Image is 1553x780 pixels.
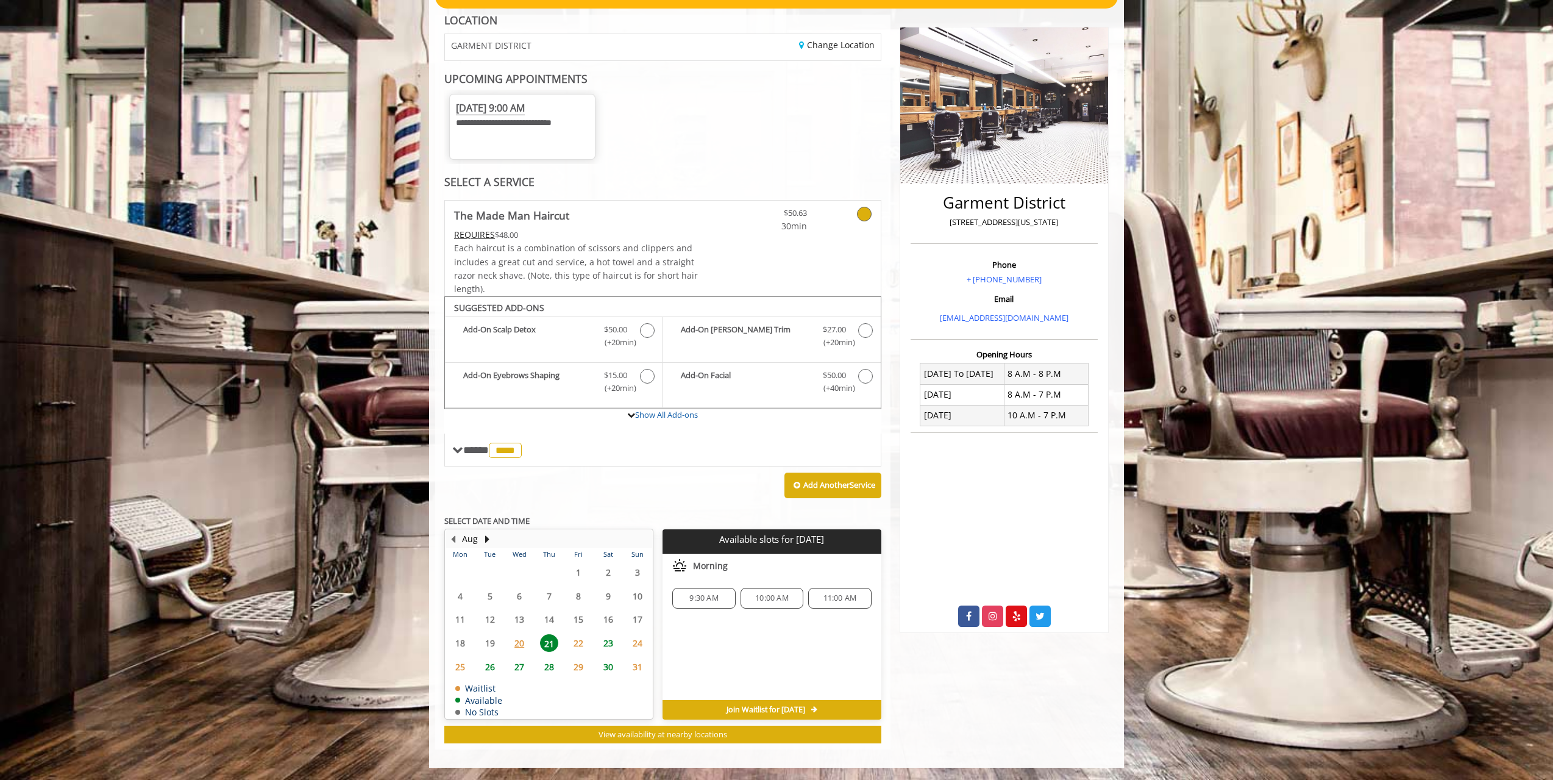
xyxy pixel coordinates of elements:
[672,559,687,573] img: morning slots
[444,296,881,410] div: The Made Man Haircut Add-onS
[451,658,469,676] span: 25
[604,323,627,336] span: $50.00
[689,593,718,603] span: 9:30 AM
[456,101,525,115] span: [DATE] 9:00 AM
[463,323,592,349] b: Add-On Scalp Detox
[451,369,656,398] label: Add-On Eyebrows Shaping
[914,216,1095,229] p: [STREET_ADDRESS][US_STATE]
[914,194,1095,212] h2: Garment District
[444,71,588,86] b: UPCOMING APPOINTMENTS
[481,658,499,676] span: 26
[635,409,698,420] a: Show All Add-ons
[564,655,593,679] td: Select day29
[784,473,881,498] button: Add AnotherService
[534,548,563,560] th: Thu
[628,658,647,676] span: 31
[455,707,502,717] td: No Slots
[940,312,1068,323] a: [EMAIL_ADDRESS][DOMAIN_NAME]
[455,696,502,705] td: Available
[967,274,1042,285] a: + [PHONE_NUMBER]
[735,201,807,233] a: $50.63
[540,634,558,652] span: 21
[475,548,504,560] th: Tue
[540,658,558,676] span: 28
[463,369,592,395] b: Add-On Eyebrows Shaping
[1004,405,1088,426] td: 10 A.M - 7 P.M
[569,634,588,652] span: 22
[623,631,653,655] td: Select day24
[505,655,534,679] td: Select day27
[1004,363,1088,384] td: 8 A.M - 8 P.M
[911,350,1098,359] h3: Opening Hours
[534,631,563,655] td: Select day21
[914,295,1095,303] h3: Email
[1004,384,1088,405] td: 8 A.M - 7 P.M
[462,532,478,546] button: Aug
[505,548,534,560] th: Wed
[669,323,874,352] label: Add-On Beard Trim
[628,634,647,652] span: 24
[593,548,622,560] th: Sat
[451,323,656,352] label: Add-On Scalp Detox
[816,382,852,395] span: (+40min )
[599,634,617,652] span: 23
[455,684,502,693] td: Waitlist
[534,655,563,679] td: Select day28
[482,532,492,546] button: Next Month
[823,323,846,336] span: $27.00
[598,336,634,349] span: (+20min )
[505,631,534,655] td: Select day20
[444,515,530,526] b: SELECT DATE AND TIME
[599,729,727,740] span: View availability at nearby locations
[593,631,622,655] td: Select day23
[564,631,593,655] td: Select day22
[741,588,803,609] div: 10:00 AM
[823,369,846,382] span: $50.00
[755,593,789,603] span: 10:00 AM
[727,705,805,715] span: Join Waitlist for [DATE]
[920,363,1004,384] td: [DATE] To [DATE]
[444,176,881,188] div: SELECT A SERVICE
[681,369,810,395] b: Add-On Facial
[667,534,876,545] p: Available slots for [DATE]
[446,548,475,560] th: Mon
[623,655,653,679] td: Select day31
[803,479,875,490] b: Add Another Service
[920,384,1004,405] td: [DATE]
[454,302,544,313] b: SUGGESTED ADD-ONS
[448,532,458,546] button: Previous Month
[823,593,857,603] span: 11:00 AM
[569,658,588,676] span: 29
[454,228,699,242] div: $48.00
[598,382,634,395] span: (+20min )
[681,323,810,349] b: Add-On [PERSON_NAME] Trim
[693,561,728,571] span: Morning
[920,405,1004,426] td: [DATE]
[669,369,874,398] label: Add-On Facial
[451,41,531,50] span: GARMENT DISTRICT
[799,39,875,51] a: Change Location
[444,13,497,27] b: LOCATION
[599,658,617,676] span: 30
[454,242,698,295] span: Each haircut is a combination of scissors and clippers and includes a great cut and service, a ho...
[604,369,627,382] span: $15.00
[672,588,735,609] div: 9:30 AM
[564,548,593,560] th: Fri
[735,220,807,233] span: 30min
[446,655,475,679] td: Select day25
[444,726,881,743] button: View availability at nearby locations
[914,260,1095,269] h3: Phone
[510,658,528,676] span: 27
[816,336,852,349] span: (+20min )
[475,655,504,679] td: Select day26
[808,588,871,609] div: 11:00 AM
[593,655,622,679] td: Select day30
[454,207,569,224] b: The Made Man Haircut
[623,548,653,560] th: Sun
[510,634,528,652] span: 20
[454,229,495,240] span: This service needs some Advance to be paid before we block your appointment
